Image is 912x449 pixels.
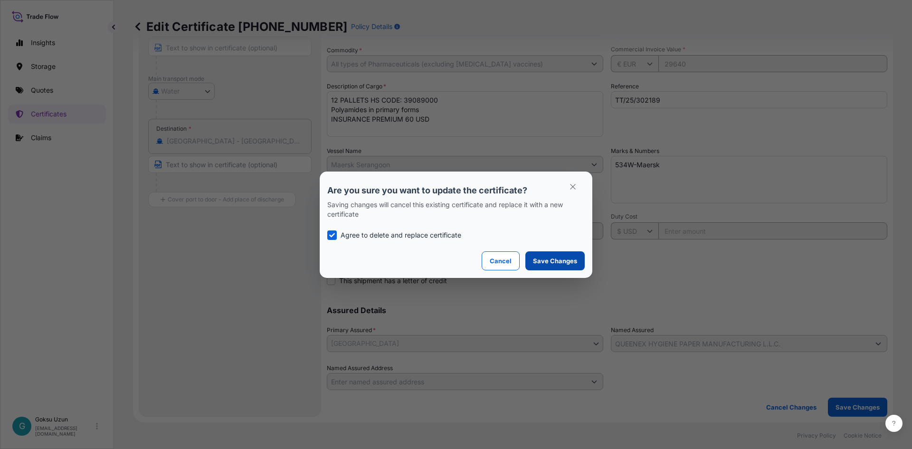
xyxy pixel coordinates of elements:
p: Are you sure you want to update the certificate? [327,185,585,196]
p: Save Changes [533,256,577,266]
p: Saving changes will cancel this existing certificate and replace it with a new certificate [327,200,585,219]
p: Agree to delete and replace certificate [341,230,461,240]
button: Save Changes [525,251,585,270]
p: Cancel [490,256,512,266]
button: Cancel [482,251,520,270]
